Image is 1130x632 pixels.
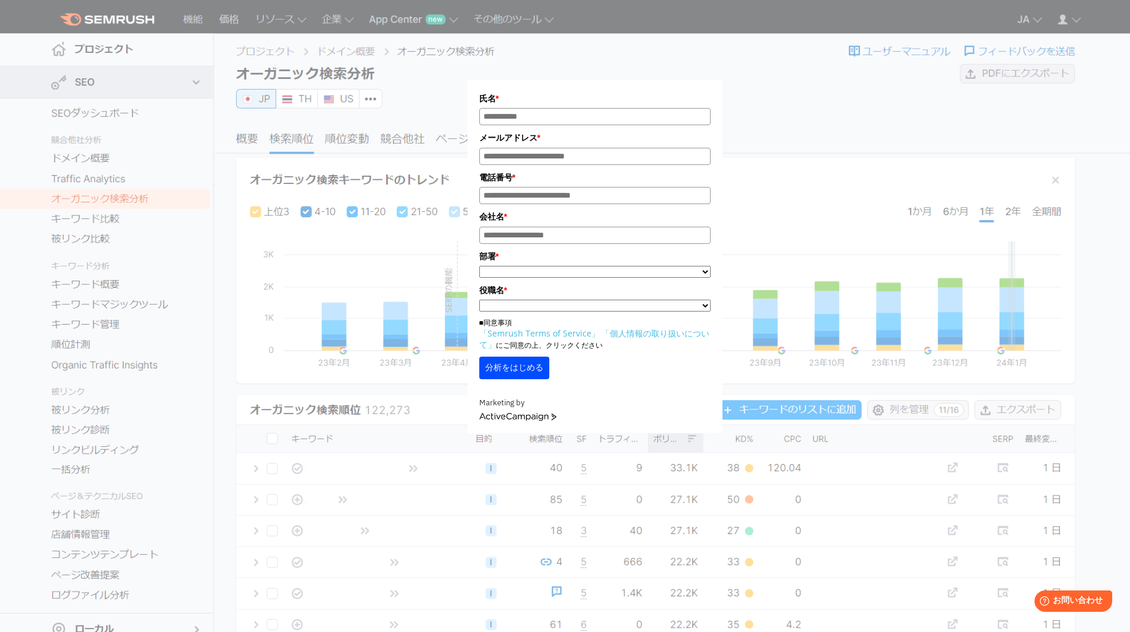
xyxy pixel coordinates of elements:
[479,284,711,297] label: 役職名
[479,397,711,409] div: Marketing by
[479,250,711,263] label: 部署
[479,92,711,105] label: 氏名
[479,357,549,379] button: 分析をはじめる
[479,317,711,351] p: ■同意事項 にご同意の上、クリックください
[479,171,711,184] label: 電話番号
[479,210,711,223] label: 会社名
[1024,586,1117,619] iframe: Help widget launcher
[479,328,600,339] a: 「Semrush Terms of Service」
[479,131,711,144] label: メールアドレス
[479,328,709,350] a: 「個人情報の取り扱いについて」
